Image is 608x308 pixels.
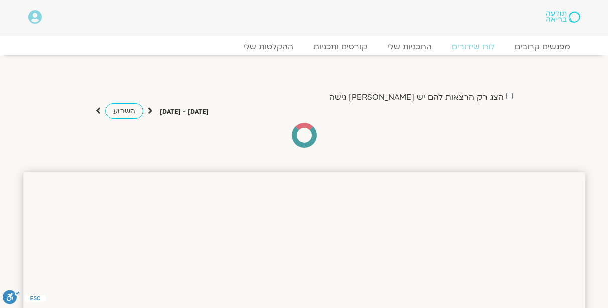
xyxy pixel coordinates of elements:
[505,42,580,52] a: מפגשים קרובים
[329,93,504,102] label: הצג רק הרצאות להם יש [PERSON_NAME] גישה
[442,42,505,52] a: לוח שידורים
[303,42,377,52] a: קורסים ותכניות
[377,42,442,52] a: התכניות שלי
[233,42,303,52] a: ההקלטות שלי
[160,107,209,117] p: [DATE] - [DATE]
[113,106,135,116] span: השבוע
[28,42,580,52] nav: Menu
[105,103,143,119] a: השבוע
